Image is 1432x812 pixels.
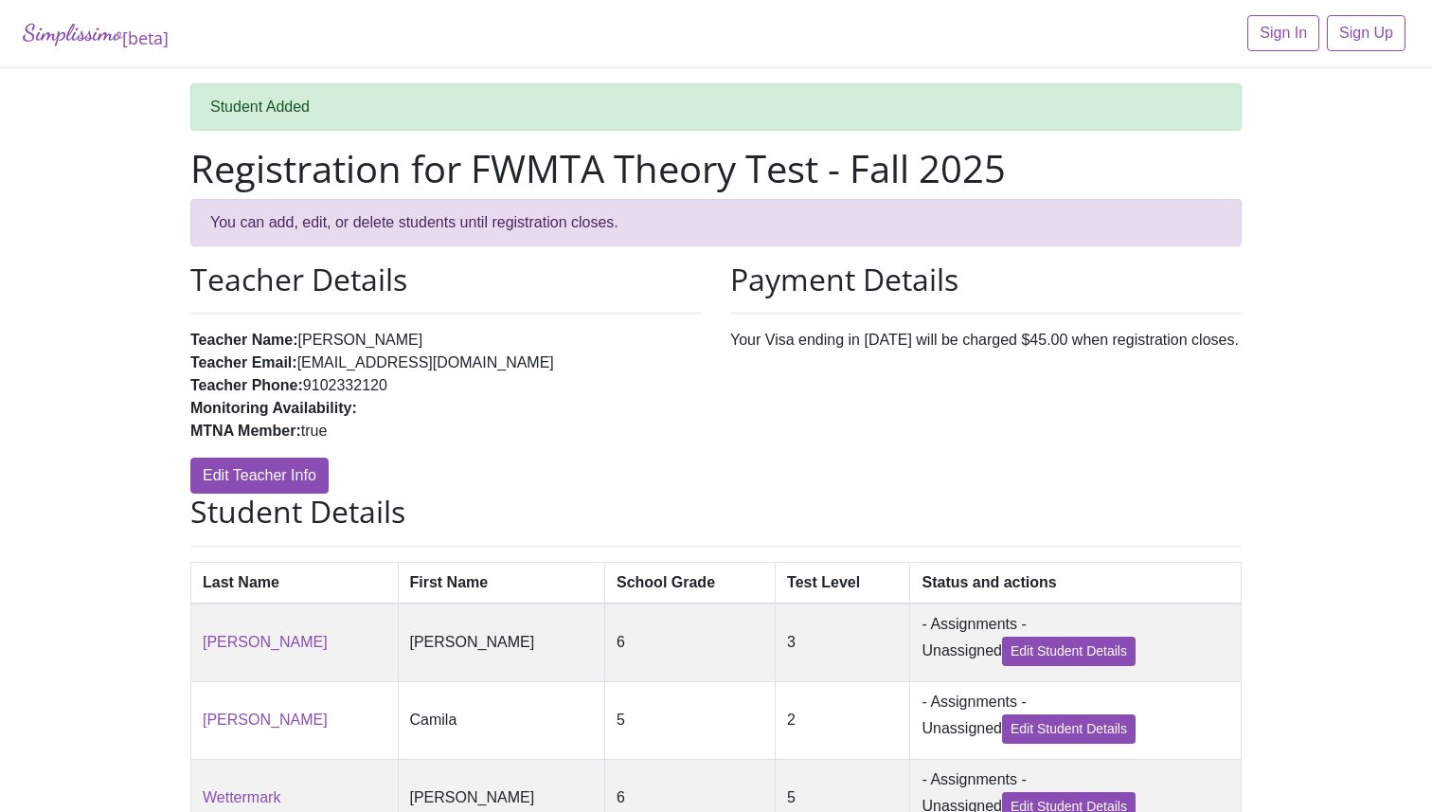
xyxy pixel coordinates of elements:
[190,332,298,348] strong: Teacher Name:
[191,562,399,604] th: Last Name
[1002,637,1136,666] a: Edit Student Details
[776,562,910,604] th: Test Level
[776,681,910,759] td: 2
[190,199,1242,246] div: You can add, edit, or delete students until registration closes.
[716,262,1256,494] div: Your Visa ending in [DATE] will be charged $45.00 when registration closes.
[1247,15,1319,51] a: Sign In
[398,562,605,604] th: First Name
[190,354,297,370] strong: Teacher Email:
[190,374,702,397] li: 9102332120
[190,400,357,416] strong: Monitoring Availability:
[23,15,169,52] a: Simplissimo[beta]
[190,262,702,298] h2: Teacher Details
[910,681,1242,759] td: - Assignments - Unassigned
[190,494,1242,530] h2: Student Details
[190,146,1242,191] h1: Registration for FWMTA Theory Test - Fall 2025
[190,329,702,352] li: [PERSON_NAME]
[190,352,702,374] li: [EMAIL_ADDRESS][DOMAIN_NAME]
[190,83,1242,131] div: Student Added
[122,27,169,49] sub: [beta]
[910,562,1242,604] th: Status and actions
[398,604,605,682] td: [PERSON_NAME]
[190,458,329,494] a: Edit Teacher Info
[605,562,776,604] th: School Grade
[203,712,328,728] a: [PERSON_NAME]
[398,681,605,759] td: Camila
[776,604,910,682] td: 3
[730,262,1242,298] h2: Payment Details
[190,423,301,439] strong: MTNA Member:
[1002,714,1136,744] a: Edit Student Details
[605,681,776,759] td: 5
[203,634,328,650] a: [PERSON_NAME]
[1327,15,1405,51] a: Sign Up
[203,789,280,805] a: Wettermark
[190,377,303,393] strong: Teacher Phone:
[605,604,776,682] td: 6
[910,604,1242,682] td: - Assignments - Unassigned
[190,420,702,442] li: true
